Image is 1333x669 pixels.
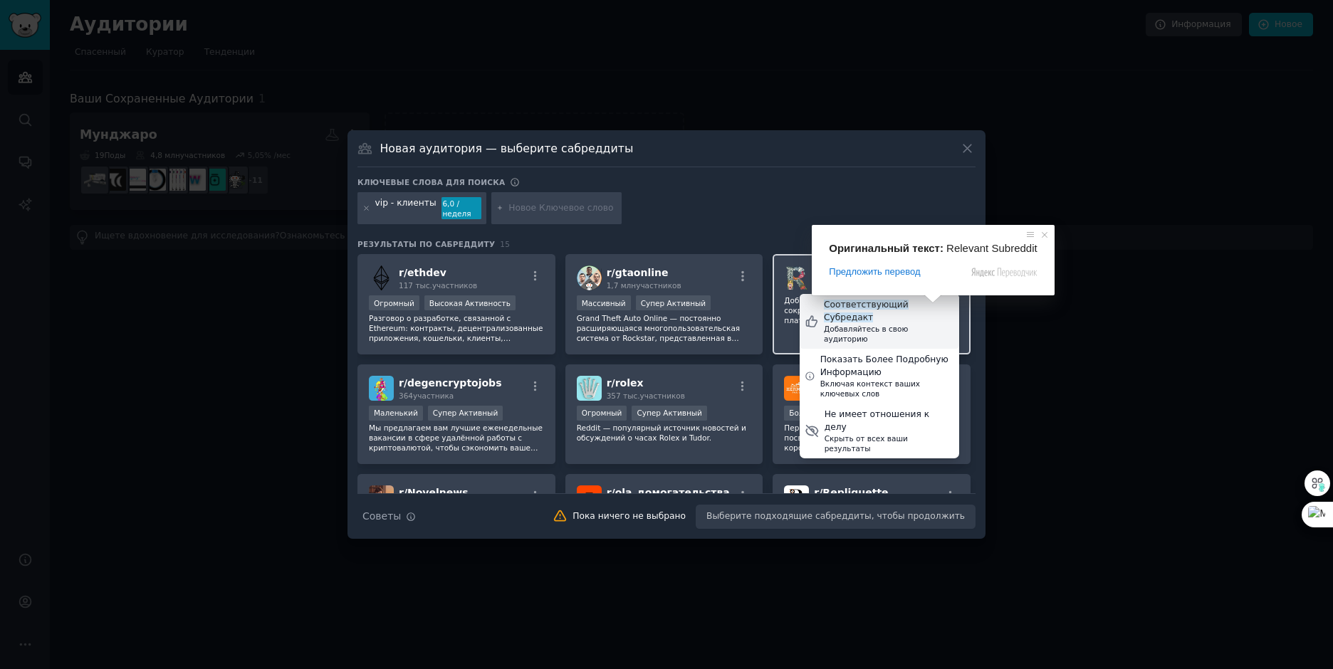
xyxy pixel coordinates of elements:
[577,485,602,510] img: ola_домогательства
[636,281,681,290] ya-tr-span: участников
[829,242,943,254] span: Оригинальный текст:
[399,267,407,278] ya-tr-span: r/
[641,299,706,307] ya-tr-span: Супер Активный
[442,199,471,218] ya-tr-span: 6,0 / неделя
[369,376,394,401] img: дегенкриптозные задания
[573,511,686,521] ya-tr-span: Пока ничего не выбрано
[508,202,617,215] input: Новое Ключевое слово
[500,240,510,248] ya-tr-span: 15
[407,487,468,498] ya-tr-span: Novelnews
[413,391,454,400] ya-tr-span: участника
[374,299,414,307] ya-tr-span: Огромный
[374,409,418,417] ya-tr-span: Маленький
[577,265,602,290] img: gtaonline
[582,409,622,417] ya-tr-span: Огромный
[784,265,809,290] img: русский сувенир
[607,391,640,400] ya-tr-span: 357 тыс.
[824,300,909,322] ya-tr-span: Соответствующий Субредакт
[615,487,730,498] ya-tr-span: ola_домогательства
[615,267,669,278] ya-tr-span: gtaonline
[825,409,929,432] ya-tr-span: Не имеет отношения к делу
[369,423,543,462] ya-tr-span: Мы предлагаем вам лучшие еженедельные вакансии в сфере удалённой работы с криптовалютой, чтобы сэ...
[369,485,394,510] img: Новые Новости
[407,377,501,389] ya-tr-span: degencryptojobs
[362,510,401,522] ya-tr-span: Советы
[607,267,615,278] ya-tr-span: r/
[380,142,634,155] ya-tr-span: Новая аудитория — выберите сабреддиты
[637,409,702,417] ya-tr-span: Супер Активный
[615,377,644,389] ya-tr-span: rolex
[375,198,437,208] ya-tr-span: vip - клиенты
[357,504,421,529] button: Советы
[433,409,498,417] ya-tr-span: Супер Активный
[640,391,685,400] ya-tr-span: участников
[824,325,908,343] ya-tr-span: Добавляйтесь в свою аудиторию
[829,265,920,278] span: Предложить перевод
[784,376,809,401] img: Гермесгейм
[789,409,824,417] ya-tr-span: Большой
[607,487,615,498] ya-tr-span: r/
[357,178,505,186] ya-tr-span: Ключевые слова для поиска
[369,265,394,290] img: этдев
[399,391,413,400] ya-tr-span: 364
[946,242,1037,254] span: Relevant Subreddit
[399,281,432,290] ya-tr-span: 117 тыс.
[822,487,888,498] ya-tr-span: Repliquette
[784,423,931,452] ya-tr-span: Первая группа Hermès на Reddit, посвященная любителям оранжевых коробок со всего мира.
[432,281,477,290] ya-tr-span: участников
[399,377,407,389] ya-tr-span: r/
[784,296,944,315] ya-tr-span: Добро пожаловать на [DOMAIN_NAME], в сокровищницу русского искусства.
[814,487,822,498] ya-tr-span: r/
[820,354,948,377] ya-tr-span: Показать Более Подробную Информацию
[577,314,741,352] ya-tr-span: Grand Theft Auto Online — постоянно расширяющаяся многопользовательская система от Rockstar, пред...
[357,240,495,248] ya-tr-span: Результаты по сабреддиту
[407,267,446,278] ya-tr-span: ethdev
[607,281,637,290] ya-tr-span: 1,7 млн
[582,299,626,307] ya-tr-span: Массивный
[784,485,809,510] img: Копия
[429,299,511,307] ya-tr-span: Высокая Активность
[825,434,908,453] ya-tr-span: Скрыть от всех ваши результаты
[820,379,920,398] ya-tr-span: Включая контекст ваших ключевых слов
[607,377,615,389] ya-tr-span: r/
[369,314,543,372] ya-tr-span: Разговор о разработке, связанной с Ethereum: контракты, децентрализованные приложения, кошельки, ...
[577,376,602,401] img: " ролекс "
[577,423,746,442] ya-tr-span: Reddit — популярный источник новостей и обсуждений о часах Rolex и Tudor.
[399,487,407,498] ya-tr-span: r/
